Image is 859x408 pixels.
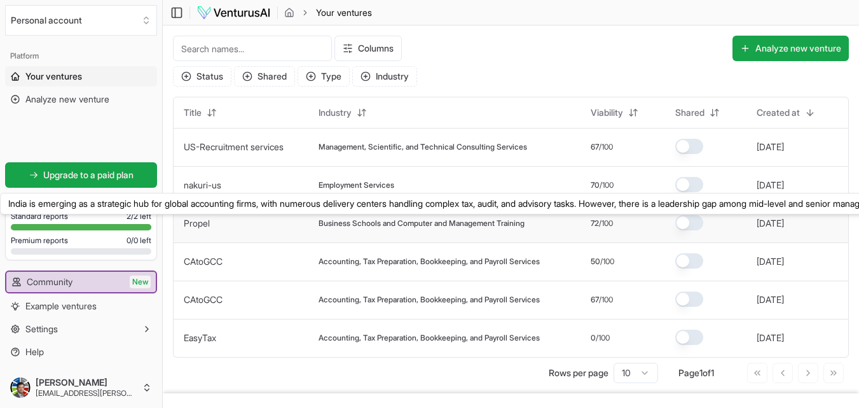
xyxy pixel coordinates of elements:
[5,89,157,109] a: Analyze new venture
[319,142,527,152] span: Management, Scientific, and Technical Consulting Services
[184,179,221,190] a: nakuri-us
[352,66,417,87] button: Industry
[25,70,82,83] span: Your ventures
[5,5,157,36] button: Select an organization
[316,6,372,19] span: Your ventures
[25,323,58,335] span: Settings
[184,218,210,229] a: Propel
[319,218,525,229] span: Business Schools and Computer and Management Training
[675,106,704,119] span: Shared
[596,333,610,343] span: /100
[319,180,394,190] span: Employment Services
[5,66,157,87] a: Your ventures
[757,217,784,230] button: [DATE]
[591,106,623,119] span: Viability
[583,102,646,123] button: Viability
[757,141,784,153] button: [DATE]
[334,36,402,61] button: Columns
[757,255,784,268] button: [DATE]
[757,293,784,306] button: [DATE]
[10,377,31,398] img: ACg8ocJ-ORXnRm9cFEr8mxgG3wLjwZ2lWEeZj3ogu82UrQQKwZbLxh9Z=s96-c
[699,367,703,378] span: 1
[184,141,284,152] a: US-Recruitment services
[757,179,784,192] button: [DATE]
[599,218,613,229] span: /100
[127,211,151,222] span: 2 / 2 left
[184,294,223,305] a: CAtoGCC
[6,272,156,292] a: CommunityNew
[711,367,714,378] span: 1
[591,295,599,305] span: 67
[11,236,68,246] span: Premium reports
[678,367,699,378] span: Page
[173,36,332,61] input: Search names...
[11,211,68,222] span: Standard reports
[176,102,224,123] button: Title
[5,162,157,188] a: Upgrade to a paid plan
[5,342,157,362] a: Help
[549,367,608,379] p: Rows per page
[600,257,614,267] span: /100
[599,295,613,305] span: /100
[184,179,221,192] button: nakuri-us
[591,142,599,152] span: 67
[5,296,157,316] a: Example ventures
[600,180,614,190] span: /100
[599,142,613,152] span: /100
[25,300,97,313] span: Example ventures
[184,332,216,343] a: EasyTax
[591,333,596,343] span: 0
[25,346,44,358] span: Help
[184,255,223,268] button: CAtoGCC
[173,66,231,87] button: Status
[284,6,372,19] nav: breadcrumb
[43,169,134,181] span: Upgrade to a paid plan
[319,295,540,305] span: Accounting, Tax Preparation, Bookkeeping, and Payroll Services
[184,217,210,230] button: Propel
[36,388,137,398] span: [EMAIL_ADDRESS][PERSON_NAME][DOMAIN_NAME]
[127,236,151,246] span: 0 / 0 left
[5,319,157,339] button: Settings
[591,180,600,190] span: 70
[184,293,223,306] button: CAtoGCC
[591,257,600,267] span: 50
[25,93,109,106] span: Analyze new venture
[703,367,711,378] span: of
[5,46,157,66] div: Platform
[184,141,284,153] button: US-Recruitment services
[184,332,216,344] button: EasyTax
[591,218,599,229] span: 72
[757,106,800,119] span: Created at
[196,5,271,20] img: logo
[319,106,352,119] span: Industry
[668,102,727,123] button: Shared
[757,332,784,344] button: [DATE]
[298,66,350,87] button: Type
[732,36,849,61] button: Analyze new venture
[36,377,137,388] span: [PERSON_NAME]
[5,372,157,403] button: [PERSON_NAME][EMAIL_ADDRESS][PERSON_NAME][DOMAIN_NAME]
[27,276,72,288] span: Community
[311,102,375,123] button: Industry
[319,257,540,267] span: Accounting, Tax Preparation, Bookkeeping, and Payroll Services
[184,256,223,267] a: CAtoGCC
[130,276,151,288] span: New
[234,66,295,87] button: Shared
[749,102,823,123] button: Created at
[184,106,202,119] span: Title
[319,333,540,343] span: Accounting, Tax Preparation, Bookkeeping, and Payroll Services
